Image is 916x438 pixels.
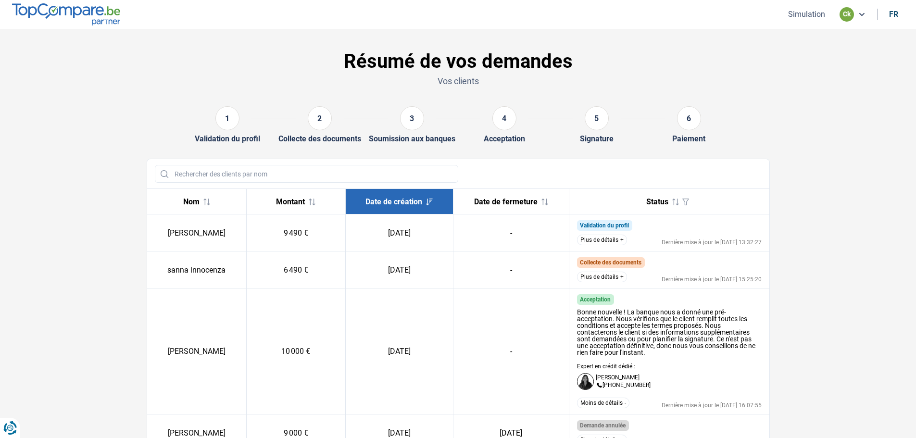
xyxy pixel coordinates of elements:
[453,251,569,288] td: -
[596,382,651,389] p: [PHONE_NUMBER]
[346,288,453,414] td: [DATE]
[246,251,346,288] td: 6 490 €
[453,288,569,414] td: -
[155,165,458,183] input: Rechercher des clients par nom
[276,197,305,206] span: Montant
[484,134,525,143] div: Acceptation
[785,9,828,19] button: Simulation
[400,106,424,130] div: 3
[577,363,651,369] p: Expert en crédit dédié :
[195,134,260,143] div: Validation du profil
[246,288,346,414] td: 10 000 €
[577,309,762,356] div: Bonne nouvelle ! La banque nous a donné une pré-acceptation. Nous vérifions que le client remplit...
[308,106,332,130] div: 2
[147,50,770,73] h1: Résumé de vos demandes
[662,402,762,408] div: Dernière mise à jour le [DATE] 16:07:55
[646,197,668,206] span: Status
[577,235,627,245] button: Plus de détails
[246,214,346,251] td: 9 490 €
[662,276,762,282] div: Dernière mise à jour le [DATE] 15:25:20
[577,398,629,408] button: Moins de détails
[580,259,641,266] span: Collecte des documents
[677,106,701,130] div: 6
[580,134,614,143] div: Signature
[215,106,239,130] div: 1
[889,10,898,19] div: fr
[580,296,611,303] span: Acceptation
[278,134,361,143] div: Collecte des documents
[365,197,422,206] span: Date de création
[147,288,247,414] td: [PERSON_NAME]
[147,75,770,87] p: Vos clients
[577,373,594,390] img: Dayana Santamaria
[147,214,247,251] td: [PERSON_NAME]
[596,375,640,380] p: [PERSON_NAME]
[492,106,516,130] div: 4
[577,272,627,282] button: Plus de détails
[596,382,602,389] img: +3228860076
[346,214,453,251] td: [DATE]
[183,197,200,206] span: Nom
[147,251,247,288] td: sanna innocenza
[580,222,629,229] span: Validation du profil
[474,197,538,206] span: Date de fermeture
[585,106,609,130] div: 5
[453,214,569,251] td: -
[369,134,455,143] div: Soumission aux banques
[672,134,705,143] div: Paiement
[840,7,854,22] div: ck
[12,3,120,25] img: TopCompare.be
[346,251,453,288] td: [DATE]
[580,422,626,429] span: Demande annulée
[662,239,762,245] div: Dernière mise à jour le [DATE] 13:32:27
